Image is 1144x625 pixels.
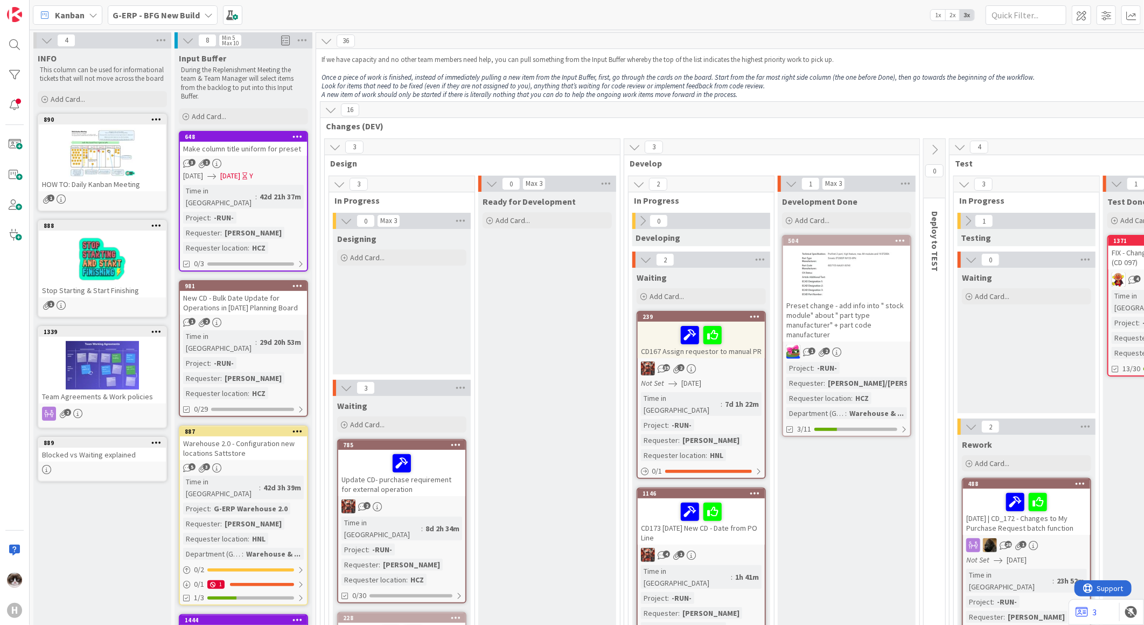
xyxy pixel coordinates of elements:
div: CD167 Assign requestor to manual PR [638,322,765,358]
div: 504 [783,236,910,246]
span: 1 [47,301,54,308]
span: [DATE] [183,170,203,182]
div: Max 10 [222,40,239,46]
img: JK [641,548,655,562]
div: Time in [GEOGRAPHIC_DATA] [641,565,731,589]
div: Preset change - add info into " stock module" about " part type manufacturer" + part code manufac... [783,298,910,342]
span: [DATE] [220,170,240,182]
span: 0/29 [194,404,208,415]
span: 3 [345,141,364,154]
span: : [421,523,423,534]
span: 4 [57,34,75,47]
span: 1/3 [194,592,204,603]
div: Warehouse & ... [243,548,303,560]
span: : [667,419,669,431]
span: [DATE] [1007,554,1027,566]
span: : [1052,575,1054,587]
img: JK [786,345,800,359]
span: 5 [189,463,196,470]
div: 889 [44,439,166,447]
div: Time in [GEOGRAPHIC_DATA] [183,330,255,354]
div: Project [786,362,813,374]
a: 239CD167 Assign requestor to manual PRJKNot Set[DATE]Time in [GEOGRAPHIC_DATA]:7d 1h 22mProject:-... [637,311,766,479]
span: Develop [630,158,906,169]
span: 4 [970,141,988,154]
div: [PERSON_NAME] [222,372,284,384]
div: 239CD167 Assign requestor to manual PR [638,312,765,358]
div: 42d 21h 37m [257,191,304,203]
span: 28 [1005,541,1012,548]
div: 888 [39,221,166,231]
span: : [248,242,249,254]
span: 1 [189,318,196,325]
span: 0 / 1 [194,579,204,590]
a: 3 [1076,606,1097,619]
span: : [242,548,243,560]
a: 887Warehouse 2.0 - Configuration new locations SattstoreTime in [GEOGRAPHIC_DATA]:42d 3h 39mProje... [179,426,308,606]
span: Designing [337,233,376,244]
span: Add Card... [650,291,684,301]
span: Add Card... [350,253,385,262]
span: 2 [64,409,71,416]
div: Requester location [641,449,706,461]
span: 3 [189,159,196,166]
div: -RUN- [211,212,236,224]
span: : [255,336,257,348]
span: 3/11 [797,423,811,435]
div: -RUN- [211,357,236,369]
img: JK [641,362,655,376]
a: 504Preset change - add info into " stock module" about " part type manufacturer" + part code manu... [782,235,911,437]
div: [PERSON_NAME]/[PERSON_NAME]... [825,377,954,389]
div: 785 [343,441,465,449]
span: Add Card... [192,112,226,121]
div: -RUN- [669,419,694,431]
div: 981 [180,281,307,291]
div: HCZ [249,242,268,254]
div: Min 5 [222,35,235,40]
span: 2x [945,10,960,20]
a: 785Update CD- purchase requirement for external operationJKTime in [GEOGRAPHIC_DATA]:8d 2h 34mPro... [337,439,466,603]
div: New CD - Bulk Date Update for Operations in [DATE] Planning Board [180,291,307,315]
span: 0 / 2 [194,564,204,575]
span: : [678,607,680,619]
span: 0 [650,214,668,227]
div: 887 [185,428,307,435]
span: : [721,398,722,410]
div: 889Blocked vs Waiting explained [39,438,166,462]
span: : [248,387,249,399]
div: Requester [183,372,220,384]
span: 1x [931,10,945,20]
span: : [731,571,733,583]
div: 7d 1h 22m [722,398,762,410]
div: G-ERP Warehouse 2.0 [211,503,290,515]
span: : [210,503,211,515]
div: HNL [707,449,726,461]
div: Requester [786,377,824,389]
div: JK [638,548,765,562]
div: 1444 [185,616,307,624]
span: Design [330,158,606,169]
div: -RUN- [369,544,395,555]
div: HCZ [408,574,427,586]
span: : [259,482,261,494]
div: 887Warehouse 2.0 - Configuration new locations Sattstore [180,427,307,460]
span: 1 [47,195,54,202]
div: 981 [185,282,307,290]
div: Project [183,212,210,224]
span: 0 [925,164,944,177]
span: 2 [981,420,1000,433]
span: Development Done [782,196,857,207]
span: 19 [663,364,670,371]
span: [DATE] [681,378,701,389]
span: Waiting [337,400,367,411]
span: In Progress [334,195,461,206]
span: 1 [1020,541,1027,548]
div: Stop Starting & Start Finishing [39,283,166,297]
div: 648 [180,132,307,142]
span: 0 [502,177,520,190]
span: Waiting [637,272,667,283]
div: 889 [39,438,166,448]
span: : [993,596,994,608]
span: : [406,574,408,586]
span: 2 [678,364,685,371]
